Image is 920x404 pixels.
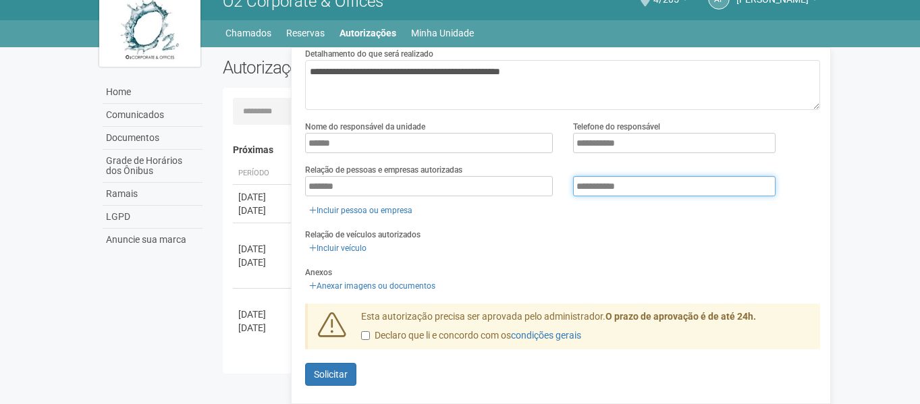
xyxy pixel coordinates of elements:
[305,266,332,279] label: Anexos
[103,183,202,206] a: Ramais
[103,104,202,127] a: Comunicados
[305,48,433,60] label: Detalhamento do que será realizado
[238,204,288,217] div: [DATE]
[305,241,371,256] a: Incluir veículo
[233,163,294,185] th: Período
[305,279,439,293] a: Anexar imagens ou documentos
[103,150,202,183] a: Grade de Horários dos Ônibus
[223,57,512,78] h2: Autorizações
[361,329,581,343] label: Declaro que li e concordo com os
[511,330,581,341] a: condições gerais
[361,331,370,340] input: Declaro que li e concordo com oscondições gerais
[103,206,202,229] a: LGPD
[573,121,660,133] label: Telefone do responsável
[351,310,821,349] div: Esta autorização precisa ser aprovada pelo administrador.
[286,24,325,42] a: Reservas
[314,369,348,380] span: Solicitar
[238,190,288,204] div: [DATE]
[233,145,811,155] h4: Próximas
[238,321,288,335] div: [DATE]
[103,81,202,104] a: Home
[340,24,396,42] a: Autorizações
[305,203,416,218] a: Incluir pessoa ou empresa
[305,363,356,386] button: Solicitar
[411,24,474,42] a: Minha Unidade
[238,242,288,256] div: [DATE]
[605,311,756,322] strong: O prazo de aprovação é de até 24h.
[225,24,271,42] a: Chamados
[238,308,288,321] div: [DATE]
[238,256,288,269] div: [DATE]
[103,229,202,251] a: Anuncie sua marca
[305,164,462,176] label: Relação de pessoas e empresas autorizadas
[305,229,421,241] label: Relação de veículos autorizados
[305,121,425,133] label: Nome do responsável da unidade
[103,127,202,150] a: Documentos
